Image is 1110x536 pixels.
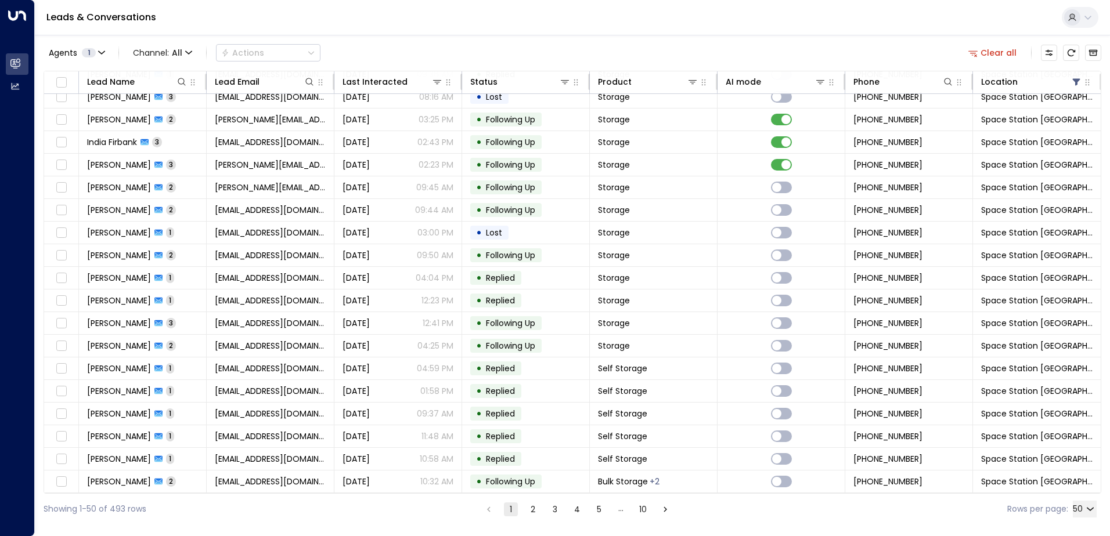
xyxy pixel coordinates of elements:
[598,317,630,329] span: Storage
[215,136,326,148] span: indiajane198@gmail.com
[853,75,880,89] div: Phone
[417,363,453,374] p: 04:59 PM
[486,453,515,465] span: Replied
[598,295,630,306] span: Storage
[486,295,515,306] span: Replied
[476,381,482,401] div: •
[853,453,922,465] span: +447807858810
[1007,503,1068,515] label: Rows per page:
[216,44,320,61] button: Actions
[598,385,647,397] span: Self Storage
[416,272,453,284] p: 04:04 PM
[54,429,69,444] span: Toggle select row
[87,75,135,89] div: Lead Name
[504,502,518,516] button: page 1
[343,363,370,374] span: Jun 02, 2025
[598,272,630,284] span: Storage
[1073,501,1097,517] div: 50
[343,159,370,171] span: Oct 12, 2025
[1041,45,1057,61] button: Customize
[417,227,453,238] p: 03:00 PM
[417,136,453,148] p: 02:43 PM
[343,430,370,442] span: May 13, 2025
[486,204,535,216] span: Following Up
[343,476,370,487] span: Apr 30, 2025
[54,113,69,127] span: Toggle select row
[598,363,647,374] span: Self Storage
[548,502,562,516] button: Go to page 3
[486,91,502,103] span: Lost
[476,268,482,288] div: •
[476,426,482,446] div: •
[128,45,197,61] button: Channel:All
[87,363,151,374] span: Rebecca Ackroyd
[54,407,69,421] span: Toggle select row
[215,385,326,397] span: beckyackroyd92@gmail.com
[87,430,151,442] span: Rebecca Ackroyd
[215,227,326,238] span: beckyackroyd92@gmail.com
[343,385,370,397] span: May 28, 2025
[87,182,151,193] span: Elizabeth Hartley
[215,476,326,487] span: beckyackroyd92@gmail.com
[420,453,453,465] p: 10:58 AM
[343,453,370,465] span: May 13, 2025
[598,430,647,442] span: Self Storage
[152,137,162,147] span: 3
[215,317,326,329] span: beckyackroyd92@gmail.com
[54,294,69,308] span: Toggle select row
[598,476,648,487] span: Bulk Storage
[486,408,515,419] span: Replied
[54,203,69,218] span: Toggle select row
[416,182,453,193] p: 09:45 AM
[415,204,453,216] p: 09:44 AM
[486,430,515,442] span: Replied
[419,114,453,125] p: 03:25 PM
[54,135,69,150] span: Toggle select row
[636,502,650,516] button: Go to page 10
[598,340,630,352] span: Storage
[215,249,326,261] span: beckyackroyd92@gmail.com
[54,75,69,90] span: Toggle select all
[486,317,535,329] span: Following Up
[853,136,922,148] span: +447956809403
[476,291,482,310] div: •
[598,408,647,419] span: Self Storage
[343,91,370,103] span: Oct 13, 2025
[420,385,453,397] p: 01:58 PM
[853,75,954,89] div: Phone
[726,75,761,89] div: AI mode
[981,430,1093,442] span: Space Station Doncaster
[476,200,482,220] div: •
[486,476,535,487] span: Following Up
[215,114,326,125] span: frank.carden@yahoo.com
[166,363,174,373] span: 1
[853,249,922,261] span: +447807858810
[166,205,176,215] span: 2
[87,75,188,89] div: Lead Name
[598,159,630,171] span: Storage
[215,408,326,419] span: beckyackroyd92@gmail.com
[476,110,482,129] div: •
[87,453,151,465] span: Rebecca Ackroyd
[343,249,370,261] span: Jul 10, 2025
[166,476,176,486] span: 2
[343,114,370,125] span: Oct 12, 2025
[46,10,156,24] a: Leads & Conversations
[166,92,176,102] span: 3
[221,48,264,58] div: Actions
[486,227,502,238] span: Lost
[598,453,647,465] span: Self Storage
[49,49,77,57] span: Agents
[87,295,151,306] span: Rebecca Ackroyd
[853,182,922,193] span: +447508915625
[981,136,1093,148] span: Space Station Doncaster
[343,182,370,193] span: Oct 12, 2025
[476,472,482,491] div: •
[476,358,482,378] div: •
[853,91,922,103] span: +447788593366
[216,44,320,61] div: Button group with a nested menu
[853,408,922,419] span: +447807858810
[981,114,1093,125] span: Space Station Doncaster
[981,340,1093,352] span: Space Station Doncaster
[87,91,151,103] span: Damon Harris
